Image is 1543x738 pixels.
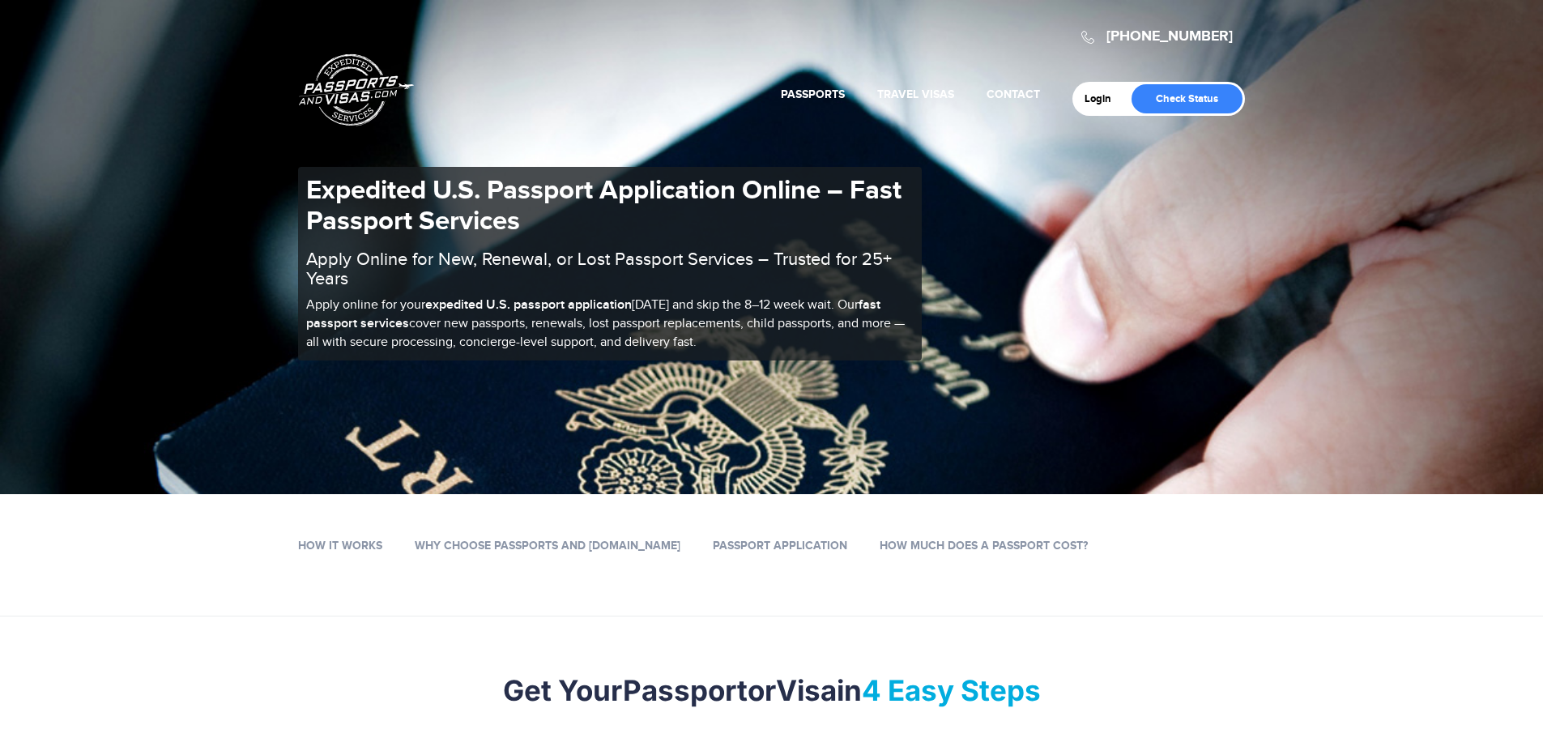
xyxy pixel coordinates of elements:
[713,539,847,552] a: Passport Application
[415,539,680,552] a: Why Choose Passports and [DOMAIN_NAME]
[880,539,1088,552] a: How Much Does a Passport Cost?
[298,539,382,552] a: How it works
[1106,28,1233,45] a: [PHONE_NUMBER]
[781,87,845,101] a: Passports
[306,175,914,237] h1: Expedited U.S. Passport Application Online – Fast Passport Services
[306,296,914,352] p: Apply online for your [DATE] and skip the 8–12 week wait. Our cover new passports, renewals, lost...
[1085,92,1123,105] a: Login
[299,53,414,126] a: Passports & [DOMAIN_NAME]
[425,297,632,313] b: expedited U.S. passport application
[306,250,914,288] h2: Apply Online for New, Renewal, or Lost Passport Services – Trusted for 25+ Years
[1132,84,1242,113] a: Check Status
[877,87,954,101] a: Travel Visas
[776,673,837,707] strong: Visa
[298,673,1246,707] h2: Get Your or in
[862,673,1041,707] mark: 4 Easy Steps
[623,673,748,707] strong: Passport
[987,87,1040,101] a: Contact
